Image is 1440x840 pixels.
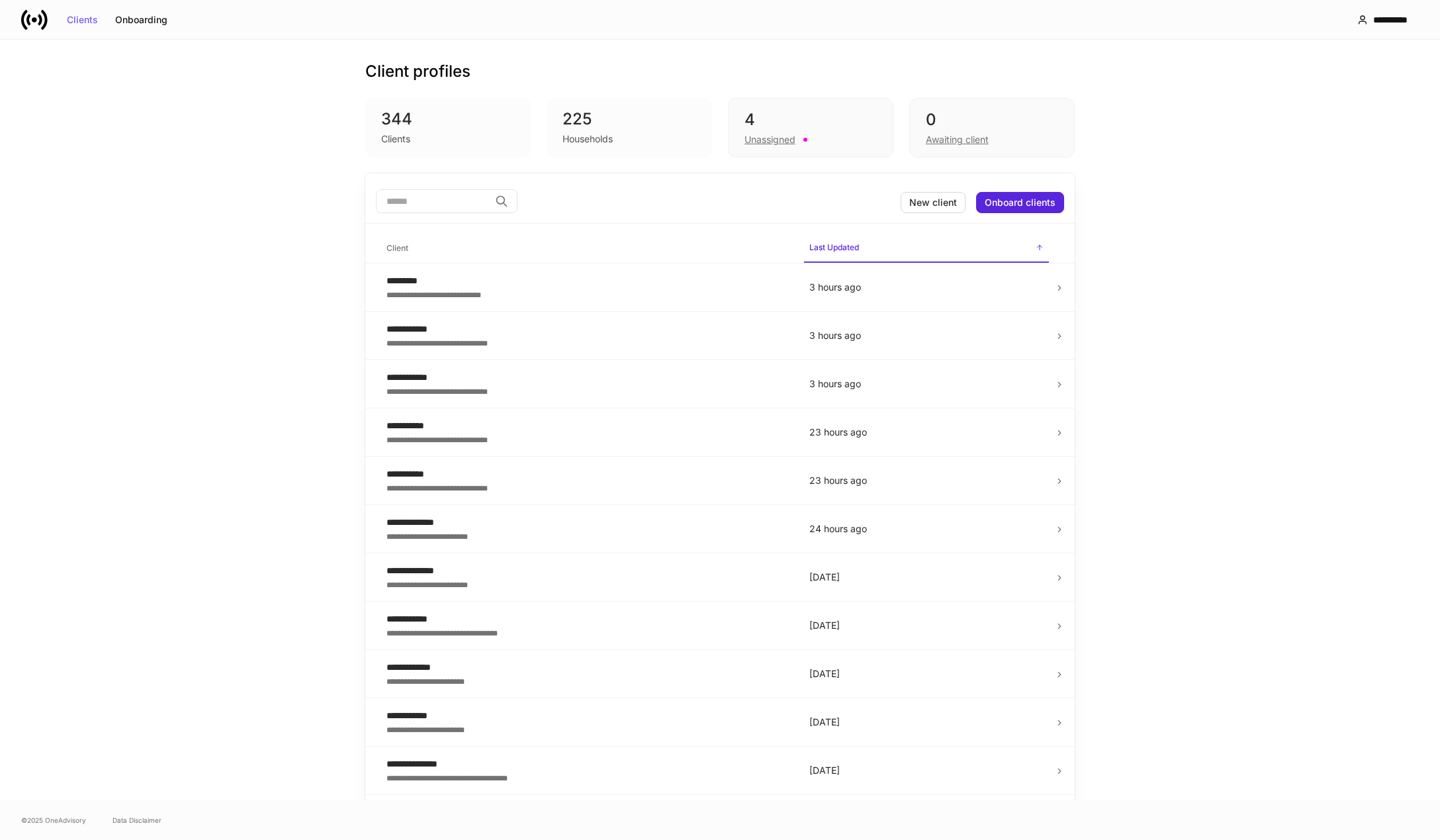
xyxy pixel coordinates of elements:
[804,234,1049,263] span: Last Updated
[744,133,795,146] div: Unassigned
[926,109,1058,130] div: 0
[809,241,859,254] h6: Last Updated
[381,132,410,146] div: Clients
[809,474,1044,487] p: 23 hours ago
[809,571,1044,584] p: [DATE]
[809,619,1044,632] p: [DATE]
[809,522,1044,536] p: 24 hours ago
[809,716,1044,729] p: [DATE]
[21,815,86,825] span: © 2025 OneAdvisory
[562,109,696,130] div: 225
[976,192,1064,213] button: Onboard clients
[728,98,893,158] div: 4Unassigned
[985,198,1056,207] div: Onboard clients
[67,15,98,24] div: Clients
[926,133,989,146] div: Awaiting client
[107,9,176,30] button: Onboarding
[809,764,1044,777] p: [DATE]
[381,235,793,262] span: Client
[562,132,613,146] div: Households
[809,377,1044,391] p: 3 hours ago
[112,815,161,825] a: Data Disclaimer
[809,329,1044,342] p: 3 hours ago
[909,198,957,207] div: New client
[809,426,1044,439] p: 23 hours ago
[809,667,1044,680] p: [DATE]
[365,61,471,82] h3: Client profiles
[744,109,877,130] div: 4
[115,15,167,24] div: Onboarding
[386,242,408,254] h6: Client
[58,9,107,30] button: Clients
[901,192,966,213] button: New client
[381,109,515,130] div: 344
[909,98,1075,158] div: 0Awaiting client
[809,281,1044,294] p: 3 hours ago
